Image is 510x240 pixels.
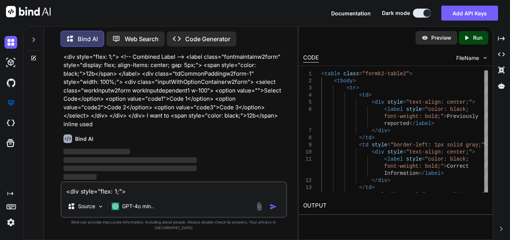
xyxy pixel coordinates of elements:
img: settings [4,216,17,229]
span: > [387,128,390,134]
span: div [375,149,384,155]
span: div [378,177,387,183]
p: GPT-4o min.. [122,203,154,210]
span: style [371,142,387,148]
p: Web Search [125,34,159,43]
span: > [371,185,374,191]
span: = [387,142,390,148]
div: 5 [303,99,312,106]
div: 6 [303,106,312,113]
p: Bind AI [78,34,98,43]
span: "border-left: 1px solid gray;" [391,142,485,148]
span: "color: black; [425,106,469,112]
div: 7 [303,127,312,134]
div: CODE [303,54,319,63]
div: 1 [303,70,312,78]
span: = [422,106,425,112]
span: ‌ [63,157,197,163]
span: > [353,78,356,84]
img: Bind AI [6,6,51,17]
button: Documentation [331,9,371,17]
span: td [366,135,372,141]
img: githubDark [4,76,17,89]
p: <div style="flex: 1;"> <!-- Combined Label --> <label class="fontmaintainw2form" style="display: ... [63,53,286,129]
span: Dark mode [382,9,410,17]
span: "border-left: 1px solid gray;" [391,192,485,198]
span: class [343,71,359,77]
span: tr [350,85,356,91]
span: style [387,149,403,155]
span: ‌ [63,174,97,180]
div: 10 [303,149,312,156]
span: Correct [447,163,469,169]
div: 3 [303,85,312,92]
span: style [371,192,387,198]
div: 14 [303,191,312,198]
span: < [384,156,387,162]
span: ‌ [63,165,197,171]
span: table [324,71,340,77]
span: "formk2-table2" [362,71,409,77]
img: cloudideIcon [4,117,17,130]
img: Pick Models [97,203,104,210]
span: div [375,99,384,105]
span: > [409,71,412,77]
span: < [346,85,349,91]
span: reported [384,121,409,127]
span: "text-align: center;" [406,149,472,155]
span: < [371,149,374,155]
button: Add API Keys [441,6,498,21]
span: = [422,156,425,162]
div: 2 [303,78,312,85]
div: 11 [303,156,312,163]
h6: Bind AI [75,135,93,143]
span: > [387,177,390,183]
span: ‌ [63,149,130,154]
span: > [431,121,434,127]
span: label [425,170,441,176]
img: chevron down [482,55,488,61]
span: </ [419,170,425,176]
span: = [387,192,390,198]
img: preview [422,34,428,41]
span: < [321,71,324,77]
span: td [362,92,368,98]
p: Preview [431,34,451,42]
span: label [387,106,403,112]
span: style [406,106,422,112]
img: GPT-4o mini [112,203,119,210]
span: td [362,192,368,198]
span: td [366,185,372,191]
span: = [403,149,406,155]
span: > [472,99,475,105]
span: FileName [456,54,479,62]
span: < [359,142,362,148]
p: Bind can provide inaccurate information, including about people. Always double-check its answers.... [60,219,287,231]
span: div [378,128,387,134]
img: darkAi-studio [4,56,17,69]
span: < [334,78,337,84]
span: > [371,135,374,141]
p: Run [473,34,482,42]
span: = [403,99,406,105]
span: > [444,113,447,119]
span: td [362,142,368,148]
img: premium [4,97,17,109]
div: 12 [303,177,312,184]
span: Information [384,170,419,176]
span: label [387,156,403,162]
span: > [356,85,359,91]
span: Documentation [331,10,371,16]
span: label [416,121,431,127]
span: < [359,192,362,198]
div: 9 [303,142,312,149]
span: style [406,156,422,162]
span: < [384,106,387,112]
span: tbody [337,78,353,84]
span: "text-align: center;" [406,99,472,105]
div: 4 [303,92,312,99]
p: Code Generator [185,34,230,43]
img: darkChat [4,36,17,49]
h2: OUTPUT [299,197,493,215]
span: </ [371,177,378,183]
